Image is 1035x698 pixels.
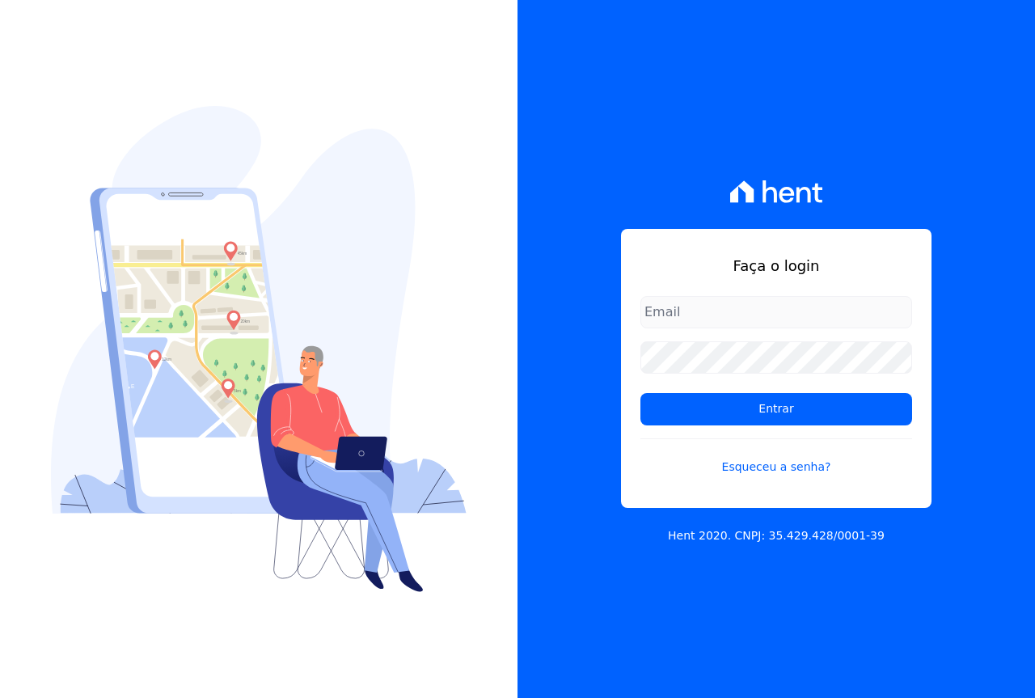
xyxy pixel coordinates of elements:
h1: Faça o login [640,255,912,277]
input: Entrar [640,393,912,425]
input: Email [640,296,912,328]
a: Esqueceu a senha? [640,438,912,476]
p: Hent 2020. CNPJ: 35.429.428/0001-39 [668,527,885,544]
img: Login [51,106,467,592]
